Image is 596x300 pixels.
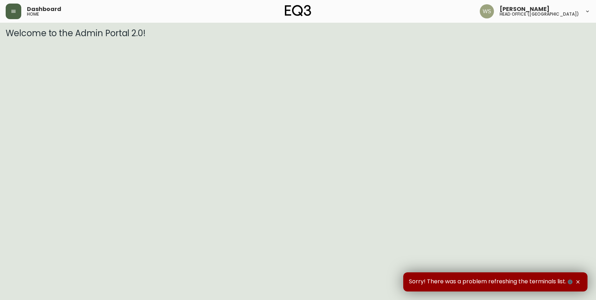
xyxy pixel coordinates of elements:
span: Dashboard [27,6,61,12]
span: Sorry! There was a problem refreshing the terminals list. [409,278,574,286]
h5: head office ([GEOGRAPHIC_DATA]) [500,12,579,16]
h3: Welcome to the Admin Portal 2.0! [6,28,590,38]
img: logo [285,5,311,16]
h5: home [27,12,39,16]
span: [PERSON_NAME] [500,6,550,12]
img: d421e764c7328a6a184e62c810975493 [480,4,494,18]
